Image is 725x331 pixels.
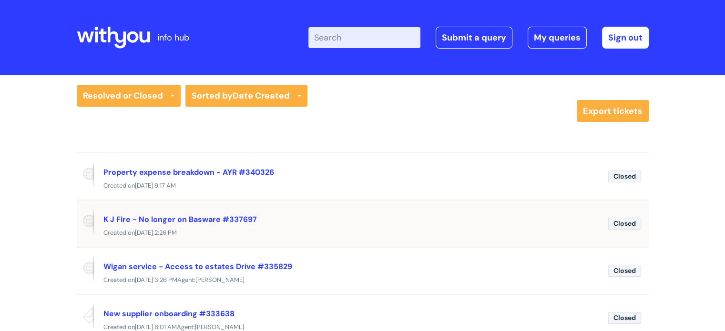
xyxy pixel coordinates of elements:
a: Sorted byDate Created [185,85,307,107]
span: [DATE] 9:17 AM [135,181,176,190]
a: Submit a query [436,27,512,49]
span: Reported via portal [77,208,94,235]
a: Export tickets [577,100,649,122]
span: Reported via email [77,302,94,329]
a: My queries [528,27,587,49]
span: Closed [608,171,641,182]
a: Sign out [602,27,649,49]
b: Date Created [233,90,290,101]
div: | - [308,27,649,49]
p: info hub [157,30,189,45]
input: Search [308,27,420,48]
span: Reported via portal [77,255,94,282]
span: Closed [608,218,641,230]
span: Closed [608,265,641,277]
span: [PERSON_NAME] [195,323,244,331]
span: Closed [608,312,641,324]
div: Created on [77,180,649,192]
span: [PERSON_NAME] [195,276,245,284]
span: Reported via portal [77,161,94,188]
span: [DATE] 2:26 PM [135,229,177,237]
a: K J Fire - No longer on Basware #337697 [103,214,257,224]
span: [DATE] 8:01 AM [135,323,177,331]
a: Wigan service - Access to estates Drive #335829 [103,261,292,271]
a: New supplier onboarding #333638 [103,309,235,319]
a: Property expense breakdown - AYR #340326 [103,167,274,177]
span: [DATE] 3:26 PM [135,276,177,284]
div: Created on Agent: [77,274,649,286]
a: Resolved or Closed [77,85,181,107]
div: Created on [77,227,649,239]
